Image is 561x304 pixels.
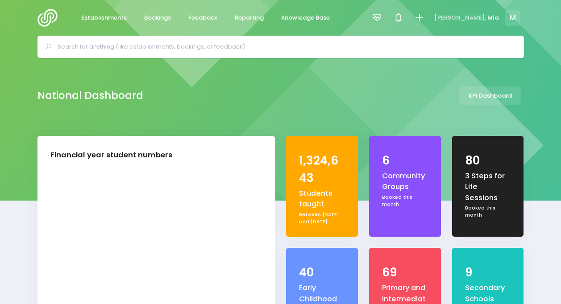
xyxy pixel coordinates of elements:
[465,171,511,203] div: 3 Steps for Life Sessions
[235,13,264,22] span: Reporting
[299,188,345,210] div: Students taught
[37,90,143,102] h2: National Dashboard
[299,211,345,225] div: Between [DATE] and [DATE]
[382,152,428,169] div: 6
[382,264,428,281] div: 69
[81,13,127,22] span: Establishments
[274,9,337,27] a: Knowledge Base
[228,9,271,27] a: Reporting
[465,264,511,281] div: 9
[459,86,521,105] a: KPI Dashboard
[465,152,511,169] div: 80
[382,194,428,208] div: Booked this month
[50,150,172,161] div: Financial year student numbers
[281,13,330,22] span: Knowledge Base
[74,9,134,27] a: Establishments
[58,40,511,53] input: Search for anything (like establishments, bookings, or feedback)
[465,205,511,218] div: Booked this month
[181,9,225,27] a: Feedback
[382,171,428,193] div: Community Groups
[434,13,486,22] span: [PERSON_NAME],
[144,13,171,22] span: Bookings
[487,13,499,22] span: Mia
[37,9,63,27] img: Logo
[137,9,179,27] a: Bookings
[505,10,520,26] span: M
[299,152,345,187] div: 1,324,643
[299,264,345,281] div: 40
[188,13,217,22] span: Feedback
